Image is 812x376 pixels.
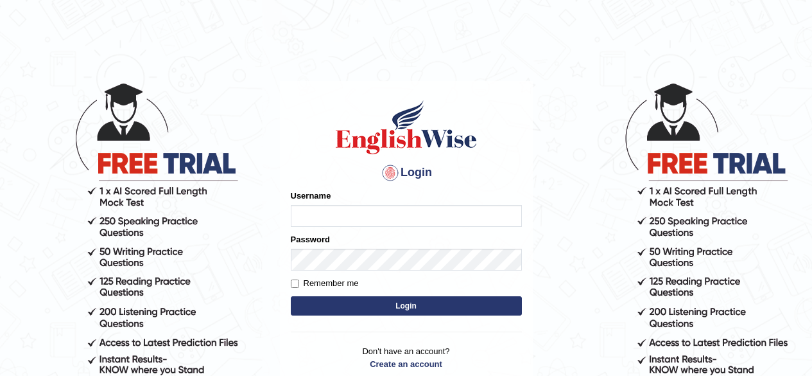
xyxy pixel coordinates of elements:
[291,296,522,316] button: Login
[291,233,330,246] label: Password
[291,163,522,183] h4: Login
[291,190,331,202] label: Username
[291,277,359,290] label: Remember me
[291,280,299,288] input: Remember me
[291,358,522,370] a: Create an account
[333,98,479,156] img: Logo of English Wise sign in for intelligent practice with AI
